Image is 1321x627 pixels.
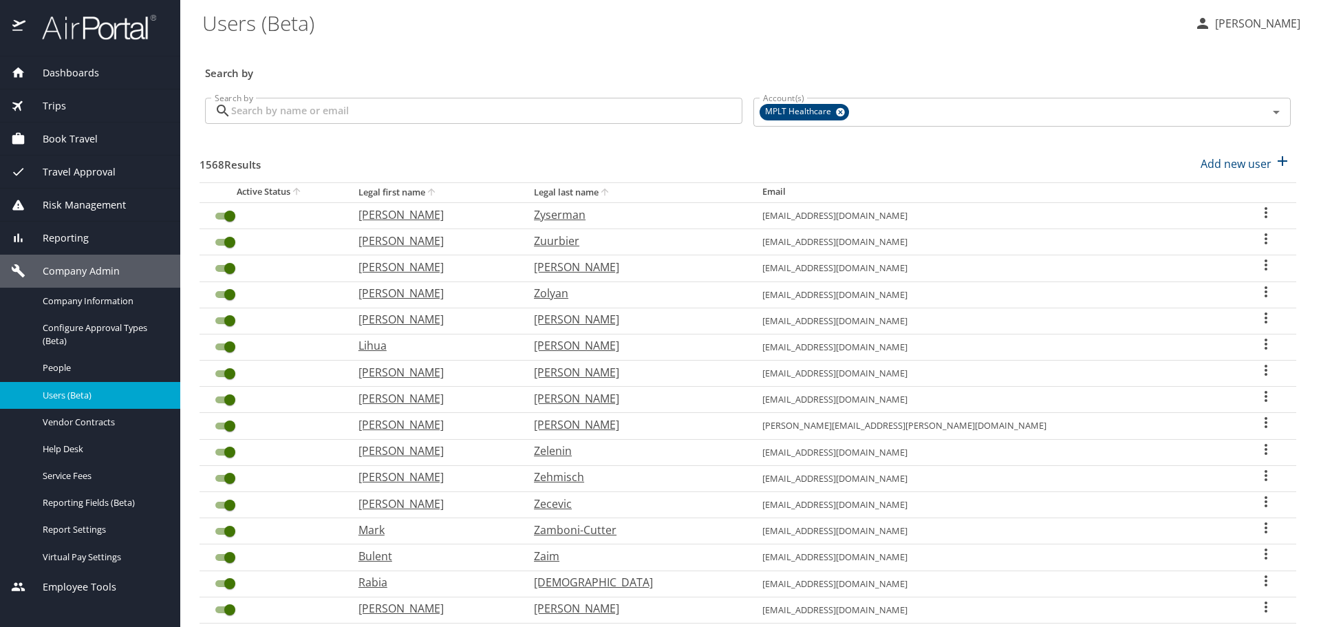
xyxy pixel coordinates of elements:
[43,389,164,402] span: Users (Beta)
[1189,11,1306,36] button: [PERSON_NAME]
[534,496,735,512] p: Zecevic
[751,413,1236,439] td: [PERSON_NAME][EMAIL_ADDRESS][PERSON_NAME][DOMAIN_NAME]
[751,544,1236,571] td: [EMAIL_ADDRESS][DOMAIN_NAME]
[534,600,735,617] p: [PERSON_NAME]
[43,469,164,482] span: Service Fees
[534,285,735,301] p: Zolyan
[12,14,27,41] img: icon-airportal.png
[43,523,164,536] span: Report Settings
[43,443,164,456] span: Help Desk
[751,334,1236,360] td: [EMAIL_ADDRESS][DOMAIN_NAME]
[751,465,1236,491] td: [EMAIL_ADDRESS][DOMAIN_NAME]
[25,65,99,81] span: Dashboards
[534,364,735,381] p: [PERSON_NAME]
[358,416,506,433] p: [PERSON_NAME]
[358,285,506,301] p: [PERSON_NAME]
[358,574,506,591] p: Rabia
[751,597,1236,623] td: [EMAIL_ADDRESS][DOMAIN_NAME]
[760,104,849,120] div: MPLT Healthcare
[25,264,120,279] span: Company Admin
[523,182,751,202] th: Legal last name
[534,416,735,433] p: [PERSON_NAME]
[358,206,506,223] p: [PERSON_NAME]
[751,387,1236,413] td: [EMAIL_ADDRESS][DOMAIN_NAME]
[358,522,506,538] p: Mark
[534,311,735,328] p: [PERSON_NAME]
[534,206,735,223] p: Zyserman
[760,105,839,119] span: MPLT Healthcare
[231,98,742,124] input: Search by name or email
[425,187,439,200] button: sort
[358,390,506,407] p: [PERSON_NAME]
[751,492,1236,518] td: [EMAIL_ADDRESS][DOMAIN_NAME]
[534,259,735,275] p: [PERSON_NAME]
[751,202,1236,229] td: [EMAIL_ADDRESS][DOMAIN_NAME]
[534,522,735,538] p: Zamboni-Cutter
[27,14,156,41] img: airportal-logo.png
[25,231,89,246] span: Reporting
[25,580,116,595] span: Employee Tools
[25,198,126,213] span: Risk Management
[1201,156,1271,172] p: Add new user
[43,551,164,564] span: Virtual Pay Settings
[25,131,98,147] span: Book Travel
[202,1,1183,44] h1: Users (Beta)
[534,443,735,459] p: Zelenin
[200,149,261,173] h3: 1568 Results
[751,308,1236,334] td: [EMAIL_ADDRESS][DOMAIN_NAME]
[751,182,1236,202] th: Email
[358,469,506,485] p: [PERSON_NAME]
[358,233,506,249] p: [PERSON_NAME]
[1267,103,1286,122] button: Open
[751,361,1236,387] td: [EMAIL_ADDRESS][DOMAIN_NAME]
[200,182,347,202] th: Active Status
[534,548,735,564] p: Zaim
[1195,149,1296,179] button: Add new user
[43,295,164,308] span: Company Information
[534,574,735,591] p: [DEMOGRAPHIC_DATA]
[43,496,164,509] span: Reporting Fields (Beta)
[358,337,506,354] p: Lihua
[358,548,506,564] p: Bulent
[1211,15,1300,32] p: [PERSON_NAME]
[534,233,735,249] p: Zuurbier
[25,164,116,180] span: Travel Approval
[205,57,1291,81] h3: Search by
[290,186,304,199] button: sort
[347,182,523,202] th: Legal first name
[358,259,506,275] p: [PERSON_NAME]
[358,443,506,459] p: [PERSON_NAME]
[358,311,506,328] p: [PERSON_NAME]
[43,361,164,374] span: People
[43,416,164,429] span: Vendor Contracts
[599,187,612,200] button: sort
[358,496,506,512] p: [PERSON_NAME]
[751,229,1236,255] td: [EMAIL_ADDRESS][DOMAIN_NAME]
[534,390,735,407] p: [PERSON_NAME]
[43,321,164,348] span: Configure Approval Types (Beta)
[534,469,735,485] p: Zehmisch
[534,337,735,354] p: [PERSON_NAME]
[751,281,1236,308] td: [EMAIL_ADDRESS][DOMAIN_NAME]
[358,364,506,381] p: [PERSON_NAME]
[751,255,1236,281] td: [EMAIL_ADDRESS][DOMAIN_NAME]
[358,600,506,617] p: [PERSON_NAME]
[751,439,1236,465] td: [EMAIL_ADDRESS][DOMAIN_NAME]
[25,98,66,114] span: Trips
[751,571,1236,597] td: [EMAIL_ADDRESS][DOMAIN_NAME]
[751,518,1236,544] td: [EMAIL_ADDRESS][DOMAIN_NAME]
